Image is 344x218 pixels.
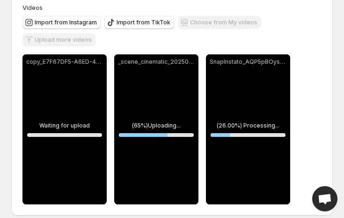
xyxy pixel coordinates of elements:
[104,16,174,29] button: Import from TikTok
[117,19,170,26] span: Import from TikTok
[35,19,97,26] span: Import from Instagram
[118,58,195,66] p: _scene_cinematic_202508161526.mp4
[22,16,101,29] button: Import from Instagram
[312,186,337,211] a: Open chat
[26,58,103,66] p: copy_E7F67DF5-A6ED-47C1-A4AD-D61E90DF741C.mp4
[22,4,43,11] span: Videos
[206,54,290,204] div: SnapInstato_AQP5pBOysuzBLkOEEJTUtRhLpyAODqGmLIIf5lQm5pcKAuo1vsb1VCpguF1gAYQUj2Vi4S3kPA1MUh0ZS7a9m...
[210,58,286,66] p: SnapInstato_AQP5pBOysuzBLkOEEJTUtRhLpyAODqGmLIIf5lQm5pcKAuo1vsb1VCpguF1gAYQUj2Vi4S3kPA1MUh0ZS7a9m...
